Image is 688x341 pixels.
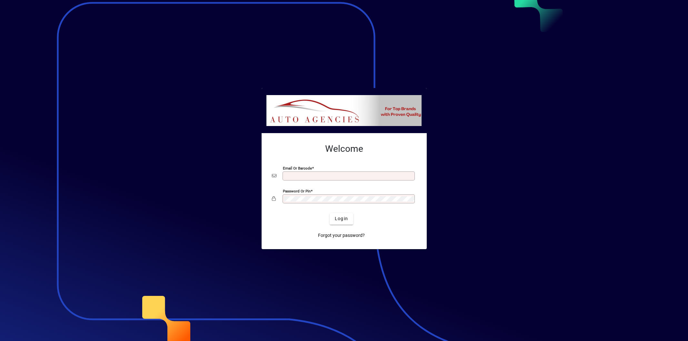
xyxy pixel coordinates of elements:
[315,230,367,241] a: Forgot your password?
[283,166,312,170] mat-label: Email or Barcode
[318,232,365,239] span: Forgot your password?
[335,215,348,222] span: Login
[330,213,353,225] button: Login
[272,143,416,154] h2: Welcome
[283,189,311,193] mat-label: Password or Pin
